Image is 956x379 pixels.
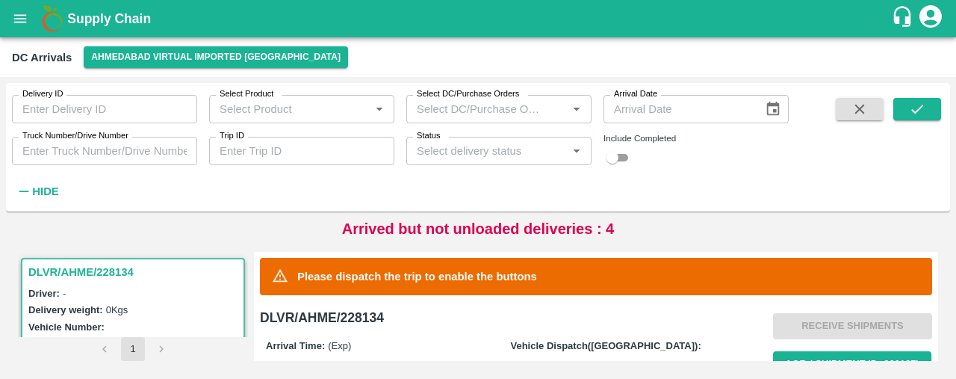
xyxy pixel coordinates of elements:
h3: DLVR/AHME/228134 [28,262,242,282]
label: Arrival Time: [266,340,325,351]
button: Select DC [84,46,348,68]
nav: pagination navigation [90,337,176,361]
input: Select Product [214,99,365,119]
input: Select DC/Purchase Orders [411,99,543,119]
strong: Hide [32,185,58,197]
div: Include Completed [603,132,789,145]
label: Trip ID [220,130,244,142]
label: Select DC/Purchase Orders [417,88,519,100]
input: Enter Truck Number/Drive Number [12,137,197,165]
img: logo [37,4,67,34]
span: (Exp) [328,340,351,351]
button: Choose date [759,95,787,123]
a: Supply Chain [67,8,891,29]
input: Arrival Date [603,95,753,123]
div: DC Arrivals [12,48,72,67]
label: Delivery ID [22,88,63,100]
button: Hide [12,179,63,204]
button: Open [567,141,586,161]
input: Enter Delivery ID [12,95,197,123]
label: Truck Number/Drive Number [22,130,128,142]
p: Please dispatch the trip to enable the buttons [297,268,537,285]
button: page 1 [121,337,145,361]
label: Vehicle Dispatch([GEOGRAPHIC_DATA]): [511,340,701,351]
b: Supply Chain [67,11,151,26]
label: Delivery weight: [28,304,103,315]
label: Select Product [220,88,273,100]
label: Driver: [28,288,60,299]
span: - [63,288,66,299]
div: customer-support [891,5,917,32]
label: Vehicle Number: [28,321,105,333]
button: Open [567,99,586,119]
label: Status [417,130,441,142]
h6: DLVR/AHME/228134 [260,307,761,328]
label: Arrival Date [614,88,657,100]
p: Arrived but not unloaded deliveries : 4 [342,218,615,240]
label: 0 Kgs [106,304,128,315]
button: Open [370,99,389,119]
input: Select delivery status [411,141,562,161]
button: AQR ( Shipment Id: 366187) [773,351,931,378]
input: Enter Trip ID [209,137,394,165]
div: account of current user [917,3,944,34]
button: open drawer [3,1,37,36]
